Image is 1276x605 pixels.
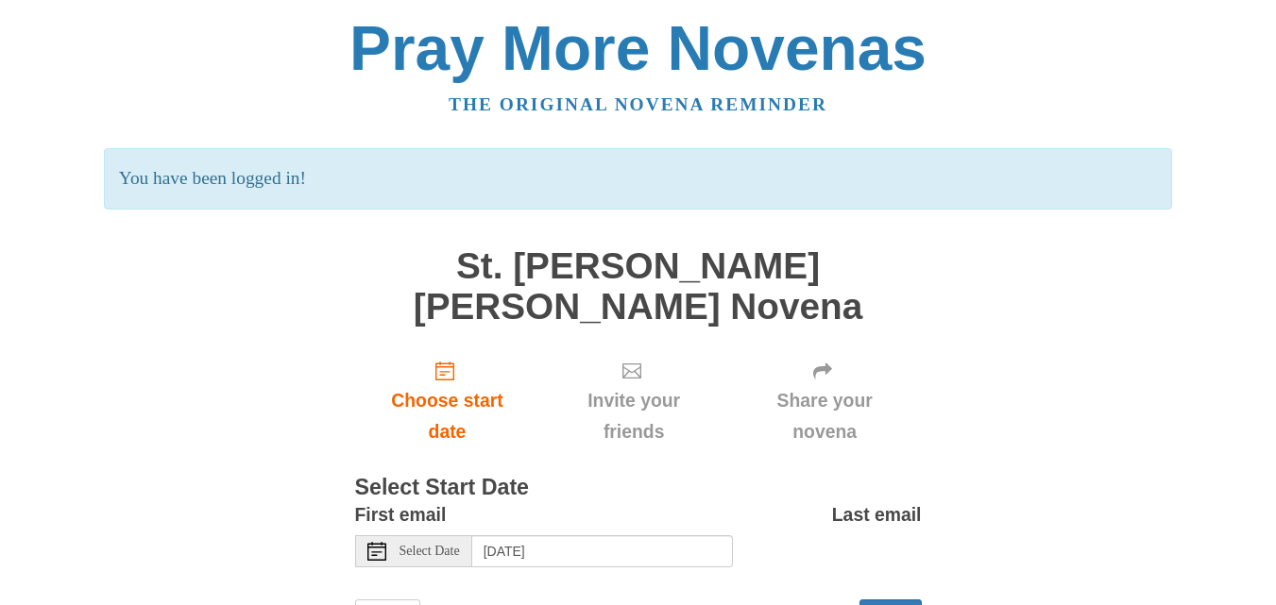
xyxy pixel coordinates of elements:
[355,476,922,500] h3: Select Start Date
[355,499,447,530] label: First email
[539,345,727,458] div: Click "Next" to confirm your start date first.
[104,148,1172,210] p: You have been logged in!
[747,385,903,447] span: Share your novena
[355,246,922,327] h1: St. [PERSON_NAME] [PERSON_NAME] Novena
[832,499,922,530] label: Last email
[400,545,460,558] span: Select Date
[728,345,922,458] div: Click "Next" to confirm your start date first.
[374,385,521,447] span: Choose start date
[558,385,708,447] span: Invite your friends
[449,94,827,114] a: The original novena reminder
[355,345,540,458] a: Choose start date
[349,13,927,83] a: Pray More Novenas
